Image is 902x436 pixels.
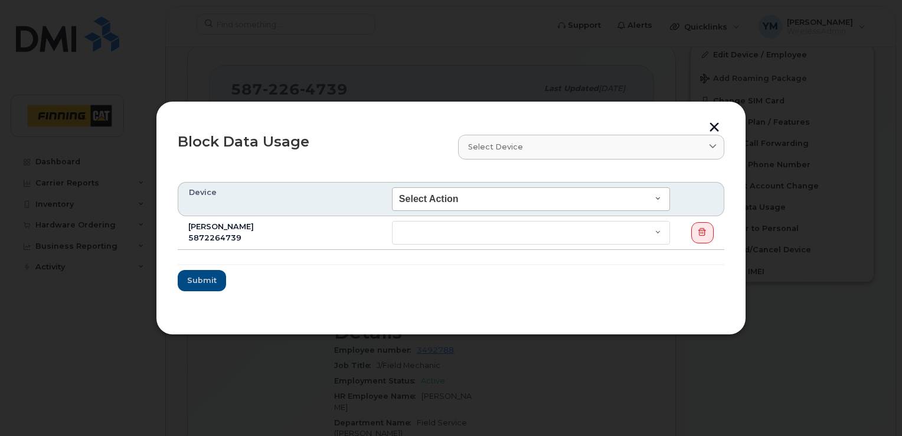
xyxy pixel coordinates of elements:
[178,182,381,216] th: Device
[458,135,724,159] a: Select device
[851,385,893,427] iframe: Messenger Launcher
[178,270,226,291] button: Submit
[468,141,523,152] span: Select device
[187,275,217,286] span: Submit
[188,222,254,231] span: [PERSON_NAME]
[188,233,241,242] span: 5872264739
[691,222,714,243] button: Delete
[171,128,451,166] div: Block Data Usage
